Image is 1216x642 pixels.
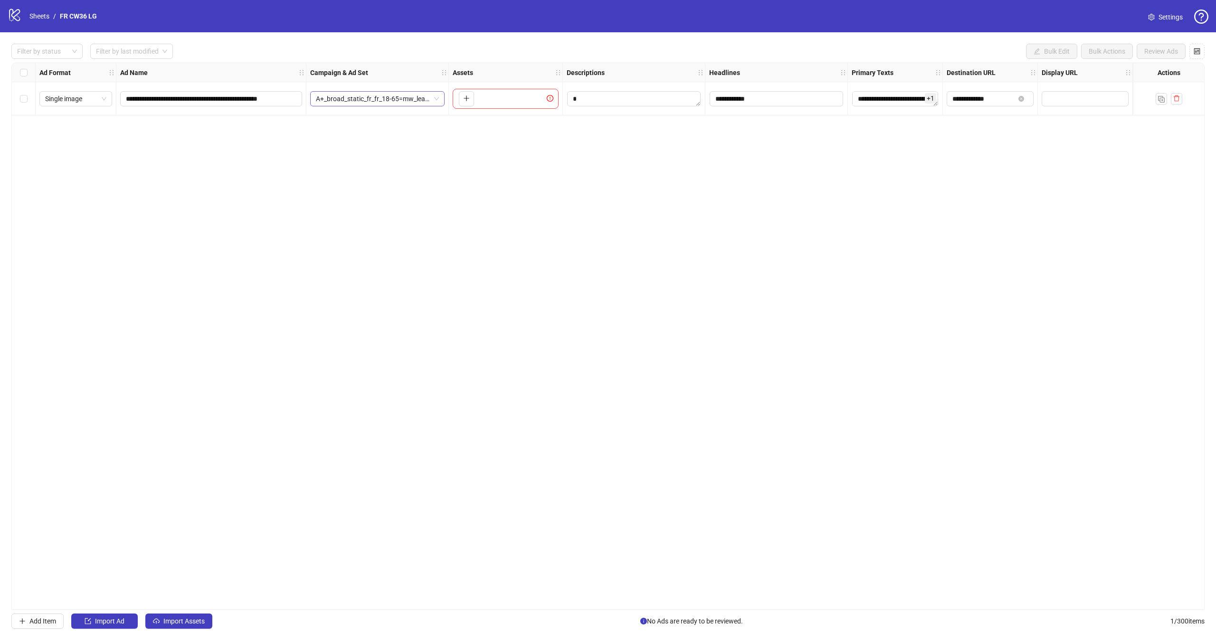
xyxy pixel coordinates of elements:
[153,618,160,624] span: cloud-upload
[1194,48,1200,55] span: control
[85,618,91,624] span: import
[560,63,562,82] div: Resize Assets column
[304,63,306,82] div: Resize Ad Name column
[305,69,312,76] span: holder
[108,69,115,76] span: holder
[561,69,568,76] span: holder
[29,617,56,625] span: Add Item
[1173,95,1180,102] span: delete
[11,614,64,629] button: Add Item
[1194,9,1208,24] span: question-circle
[114,63,116,82] div: Resize Ad Format column
[567,67,605,78] strong: Descriptions
[1148,14,1155,20] span: setting
[447,69,454,76] span: holder
[1140,9,1190,25] a: Settings
[45,92,106,106] span: Single image
[310,67,368,78] strong: Campaign & Ad Set
[1131,69,1138,76] span: holder
[840,69,846,76] span: holder
[53,11,56,21] li: /
[39,67,71,78] strong: Ad Format
[1137,44,1186,59] button: Review Ads
[115,69,122,76] span: holder
[459,91,474,106] button: Add
[941,69,948,76] span: holder
[640,616,743,626] span: No Ads are ready to be reviewed.
[852,91,939,107] div: Edit values
[1189,44,1205,59] button: Configure table settings
[1081,44,1133,59] button: Bulk Actions
[1159,12,1183,22] span: Settings
[704,69,711,76] span: holder
[567,91,701,107] div: Edit values
[1170,616,1205,626] span: 1 / 300 items
[145,614,212,629] button: Import Assets
[12,82,36,115] div: Select row 1
[709,91,844,107] div: Edit values
[1035,63,1037,82] div: Resize Destination URL column
[852,67,893,78] strong: Primary Texts
[846,69,853,76] span: holder
[163,617,205,625] span: Import Assets
[71,614,138,629] button: Import Ad
[1042,67,1078,78] strong: Display URL
[120,67,148,78] strong: Ad Name
[1130,63,1132,82] div: Resize Display URL column
[316,92,439,106] span: A+_broad_static_fr_fr_18-65=mw_lead_com=010825
[1125,69,1131,76] span: holder
[298,69,305,76] span: holder
[441,69,447,76] span: holder
[28,11,51,21] a: Sheets
[463,95,470,102] span: plus
[1036,69,1043,76] span: holder
[1156,93,1167,104] button: Duplicate
[697,69,704,76] span: holder
[925,93,936,104] span: + 1
[709,67,740,78] strong: Headlines
[703,63,705,82] div: Resize Descriptions column
[12,63,36,82] div: Select all rows
[453,67,473,78] strong: Assets
[947,67,996,78] strong: Destination URL
[446,63,448,82] div: Resize Campaign & Ad Set column
[555,69,561,76] span: holder
[19,618,26,624] span: plus
[1030,69,1036,76] span: holder
[58,11,99,21] a: FR CW36 LG
[1018,96,1024,102] button: close-circle
[1158,67,1180,78] strong: Actions
[940,63,942,82] div: Resize Primary Texts column
[1158,96,1165,103] img: Duplicate
[95,617,124,625] span: Import Ad
[547,95,556,102] span: exclamation-circle
[845,63,847,82] div: Resize Headlines column
[935,69,941,76] span: holder
[1026,44,1077,59] button: Bulk Edit
[640,618,647,624] span: info-circle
